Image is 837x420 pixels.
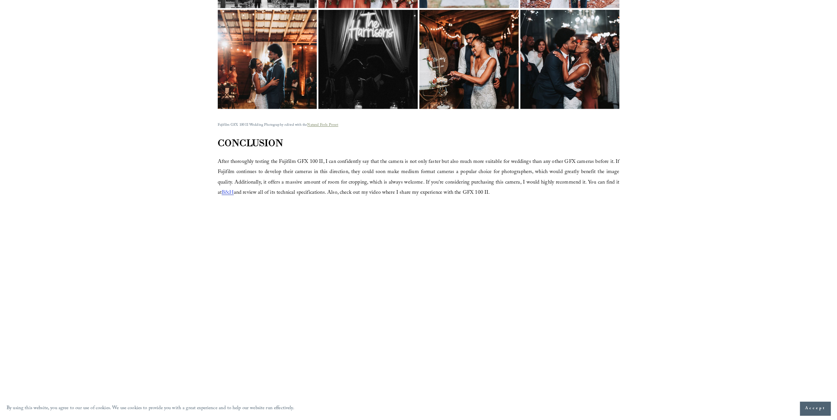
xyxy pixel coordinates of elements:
img: Fujifilm GFX 100 II Wedding Photography [201,10,333,109]
p: Fujifilm GFX 100 II Wedding Photography edited with the [218,122,620,129]
p: By using this website, you agree to our use of cookies. We use cookies to provide you with a grea... [7,404,294,413]
img: Fujifilm GFX 100 II Wedding Photography [403,10,535,109]
span: and review all of its technical specifications. Also, check out my video where I share my experie... [234,188,490,197]
img: Fujifilm GFX 100 II Wedding Photography [302,10,434,109]
a: Natural Feels Preset [307,122,338,128]
span: After thoroughly testing the Fujifilm GFX 100 II, I can confidently say that the camera is not on... [218,158,620,197]
button: Accept [800,402,830,415]
img: Fujifilm GFX 100 II Wedding Photography [504,10,636,109]
strong: CONCLUSION [218,137,283,149]
a: B&H [222,188,234,197]
span: Accept [805,405,825,412]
